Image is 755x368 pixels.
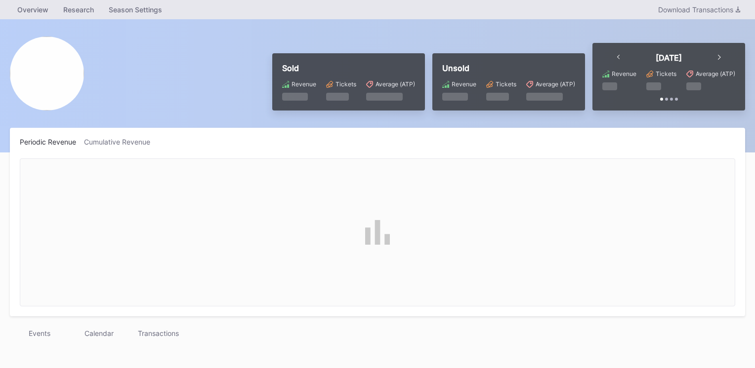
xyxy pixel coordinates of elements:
[282,63,415,73] div: Sold
[84,138,158,146] div: Cumulative Revenue
[442,63,575,73] div: Unsold
[452,80,476,88] div: Revenue
[69,326,128,340] div: Calendar
[656,53,682,63] div: [DATE]
[292,80,316,88] div: Revenue
[376,80,415,88] div: Average (ATP)
[658,5,740,14] div: Download Transactions
[101,2,169,17] a: Season Settings
[653,3,745,16] button: Download Transactions
[536,80,575,88] div: Average (ATP)
[10,2,56,17] a: Overview
[56,2,101,17] a: Research
[696,70,735,77] div: Average (ATP)
[10,326,69,340] div: Events
[612,70,636,77] div: Revenue
[128,326,188,340] div: Transactions
[336,80,356,88] div: Tickets
[496,80,516,88] div: Tickets
[20,138,84,146] div: Periodic Revenue
[656,70,676,77] div: Tickets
